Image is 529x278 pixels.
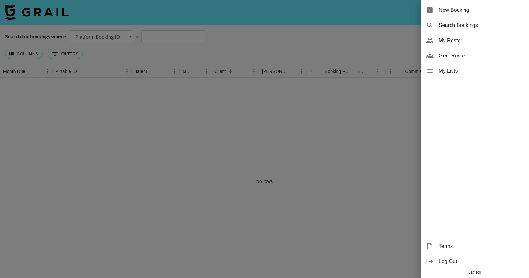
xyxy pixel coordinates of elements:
[421,33,529,48] div: My Roster
[439,6,524,14] span: New Booking
[421,3,529,18] div: New Booking
[421,18,529,33] div: Search Bookings
[439,242,524,250] span: Terms
[439,37,524,44] span: My Roster
[421,254,529,269] div: Log Out
[421,63,529,79] div: My Lists
[439,258,524,265] span: Log Out
[421,48,529,63] div: Grail Roster
[439,67,524,75] span: My Lists
[421,239,529,254] div: Terms
[421,269,529,276] div: v 1.7.100
[439,22,524,29] span: Search Bookings
[439,52,524,60] span: Grail Roster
